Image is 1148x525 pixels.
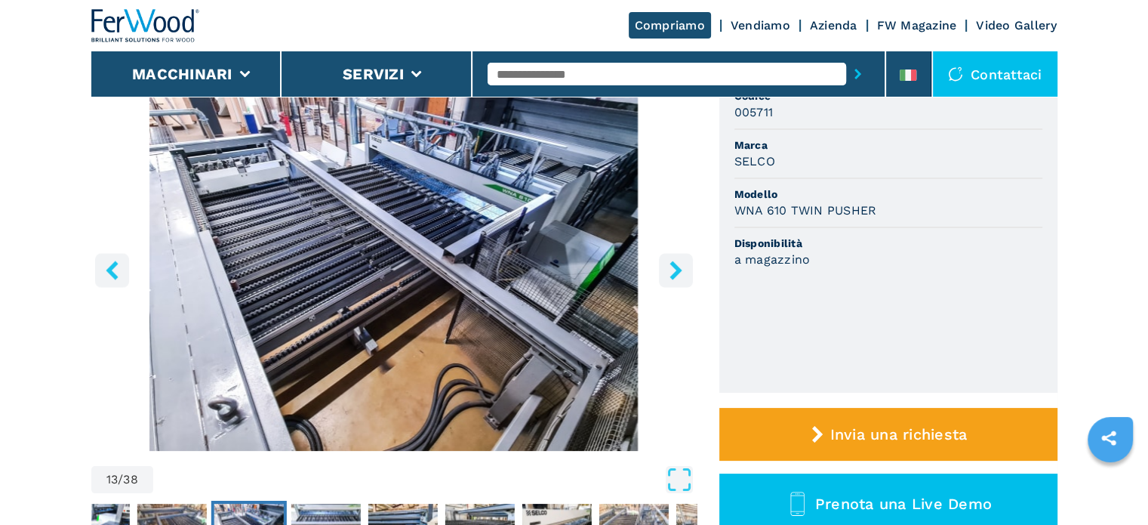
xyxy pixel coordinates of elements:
[734,153,775,170] h3: SELCO
[629,12,711,39] a: Compriamo
[948,66,963,82] img: Contattaci
[91,85,697,451] img: Sezionatrice angolare SELCO WNA 610 TWIN PUSHER
[846,57,869,91] button: submit-button
[731,18,790,32] a: Vendiamo
[91,9,200,42] img: Ferwood
[719,408,1057,461] button: Invia una richiesta
[343,65,404,83] button: Servizi
[1084,457,1137,514] iframe: Chat
[118,474,123,486] span: /
[157,466,693,493] button: Open Fullscreen
[123,474,138,486] span: 38
[734,236,1042,251] span: Disponibilità
[734,137,1042,153] span: Marca
[132,65,232,83] button: Macchinari
[95,253,129,287] button: left-button
[91,85,697,451] div: Go to Slide 13
[877,18,957,32] a: FW Magazine
[976,18,1057,32] a: Video Gallery
[815,495,992,513] span: Prenota una Live Demo
[659,253,693,287] button: right-button
[734,251,811,268] h3: a magazzino
[829,425,967,443] span: Invia una richiesta
[106,474,118,486] span: 13
[734,202,877,219] h3: WNA 610 TWIN PUSHER
[933,51,1057,97] div: Contattaci
[810,18,857,32] a: Azienda
[734,103,774,121] h3: 005711
[734,187,1042,202] span: Modello
[1090,419,1128,457] a: sharethis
